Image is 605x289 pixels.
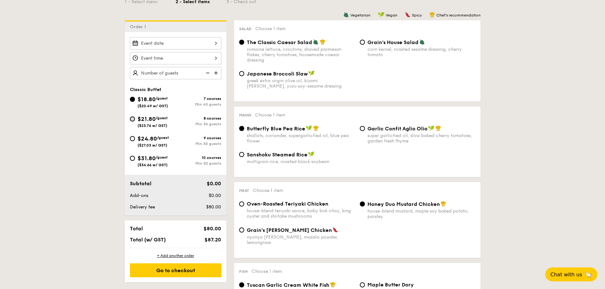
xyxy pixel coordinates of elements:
button: Chat with us🦙 [545,267,597,281]
img: icon-vegetarian.fe4039eb.svg [343,12,349,17]
div: super garlicfied oil, slow baked cherry tomatoes, garden fresh thyme [367,133,475,144]
img: icon-add.58712e84.svg [212,67,221,79]
span: Subtotal [130,181,151,187]
span: $31.80 [138,155,156,162]
img: icon-chef-hat.a58ddaea.svg [313,125,319,131]
img: icon-chef-hat.a58ddaea.svg [320,39,326,45]
input: Sanshoku Steamed Ricemultigrain rice, roasted black soybean [239,152,244,157]
span: $24.80 [138,135,157,142]
img: icon-vegan.f8ff3823.svg [308,70,315,76]
img: icon-vegan.f8ff3823.svg [308,151,314,157]
input: Number of guests [130,67,221,79]
span: ($23.76 w/ GST) [138,123,167,128]
span: Maple Butter Dory [367,282,414,288]
img: icon-reduce.1d2dbef1.svg [202,67,212,79]
span: $0.00 [209,193,221,198]
input: $18.80/guest($20.49 w/ GST)7 coursesMin 40 guests [130,97,135,102]
span: Oven-Roasted Teriyaki Chicken [247,201,328,207]
img: icon-chef-hat.a58ddaea.svg [440,201,446,207]
span: /guest [157,135,169,140]
span: $0.00 [207,181,221,187]
span: Add-ons [130,193,148,198]
span: Mains [239,113,251,117]
span: Spicy [412,13,422,17]
span: Butterfly Blue Pea Rice [247,126,305,132]
img: icon-chef-hat.a58ddaea.svg [330,282,336,287]
span: Grain's [PERSON_NAME] Chicken [247,227,332,233]
span: Choose 1 item [255,26,286,31]
img: icon-spicy.37a8142b.svg [333,227,338,233]
span: Honey Duo Mustard Chicken [367,201,440,207]
img: icon-chef-hat.a58ddaea.svg [435,125,441,131]
span: $80.00 [206,204,221,210]
div: romaine lettuce, croutons, shaved parmesan flakes, cherry tomatoes, housemade caesar dressing [247,47,355,63]
span: ($27.03 w/ GST) [138,143,167,148]
span: $18.80 [138,96,156,103]
span: Chef's recommendation [436,13,481,17]
span: $21.80 [138,115,156,122]
span: Chat with us [550,272,582,278]
span: /guest [156,116,168,120]
div: house-blend teriyaki sauce, baby bok choy, king oyster and shiitake mushrooms [247,208,355,219]
div: nyonya [PERSON_NAME], masala powder, lemongrass [247,234,355,245]
span: Classic Buffet [130,87,161,92]
img: icon-vegetarian.fe4039eb.svg [313,39,319,45]
input: Honey Duo Mustard Chickenhouse-blend mustard, maple soy baked potato, parsley [360,201,365,207]
input: Grain's House Saladcorn kernel, roasted sesame dressing, cherry tomato [360,40,365,45]
span: Choose 1 item [255,112,285,118]
span: $87.20 [205,237,221,243]
span: Tuscan Garlic Cream White Fish [247,282,329,288]
span: Choose 1 item [252,269,282,274]
div: 10 courses [176,155,221,160]
div: 9 courses [176,136,221,140]
img: icon-vegan.f8ff3823.svg [428,125,434,131]
img: icon-chef-hat.a58ddaea.svg [429,12,435,17]
span: Vegetarian [350,13,370,17]
div: Min 30 guests [176,122,221,126]
div: 8 courses [176,116,221,121]
input: Event time [130,52,221,64]
span: Choose 1 item [253,188,283,193]
img: icon-spicy.37a8142b.svg [405,12,411,17]
div: greek extra virgin olive oil, kizami [PERSON_NAME], yuzu soy-sesame dressing [247,78,355,89]
div: corn kernel, roasted sesame dressing, cherry tomato [367,47,475,57]
div: 7 courses [176,96,221,101]
span: /guest [156,155,168,160]
span: Garlic Confit Aglio Olio [367,126,427,132]
span: Meat [239,188,249,193]
img: icon-vegetarian.fe4039eb.svg [419,39,425,45]
span: Japanese Broccoli Slaw [247,71,308,77]
div: Min 40 guests [176,102,221,107]
div: + Add another order [130,253,221,258]
span: The Classic Caesar Salad [247,39,312,45]
span: Total (w/ GST) [130,237,166,243]
div: Min 30 guests [176,141,221,146]
input: $31.80/guest($34.66 w/ GST)10 coursesMin 30 guests [130,156,135,161]
img: icon-vegan.f8ff3823.svg [378,12,384,17]
span: Order 1 [130,24,149,30]
span: ($20.49 w/ GST) [138,104,168,108]
input: Garlic Confit Aglio Oliosuper garlicfied oil, slow baked cherry tomatoes, garden fresh thyme [360,126,365,131]
input: Event date [130,37,221,49]
span: ($34.66 w/ GST) [138,163,168,167]
input: The Classic Caesar Saladromaine lettuce, croutons, shaved parmesan flakes, cherry tomatoes, house... [239,40,244,45]
input: Oven-Roasted Teriyaki Chickenhouse-blend teriyaki sauce, baby bok choy, king oyster and shiitake ... [239,201,244,207]
span: Grain's House Salad [367,39,419,45]
input: Butterfly Blue Pea Riceshallots, coriander, supergarlicfied oil, blue pea flower [239,126,244,131]
input: Tuscan Garlic Cream White Fishtraditional garlic cream sauce, baked white fish, roasted tomatoes [239,282,244,287]
input: Grain's [PERSON_NAME] Chickennyonya [PERSON_NAME], masala powder, lemongrass [239,227,244,233]
input: $21.80/guest($23.76 w/ GST)8 coursesMin 30 guests [130,116,135,122]
div: shallots, coriander, supergarlicfied oil, blue pea flower [247,133,355,144]
div: multigrain rice, roasted black soybean [247,159,355,164]
span: Total [130,226,143,232]
div: Go to checkout [130,263,221,277]
div: Min 30 guests [176,161,221,166]
input: Japanese Broccoli Slawgreek extra virgin olive oil, kizami [PERSON_NAME], yuzu soy-sesame dressing [239,71,244,76]
span: $80.00 [204,226,221,232]
div: house-blend mustard, maple soy baked potato, parsley [367,208,475,219]
span: /guest [156,96,168,101]
span: Delivery fee [130,204,155,210]
span: Sanshoku Steamed Rice [247,152,307,158]
span: Vegan [386,13,397,17]
span: Fish [239,269,248,274]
